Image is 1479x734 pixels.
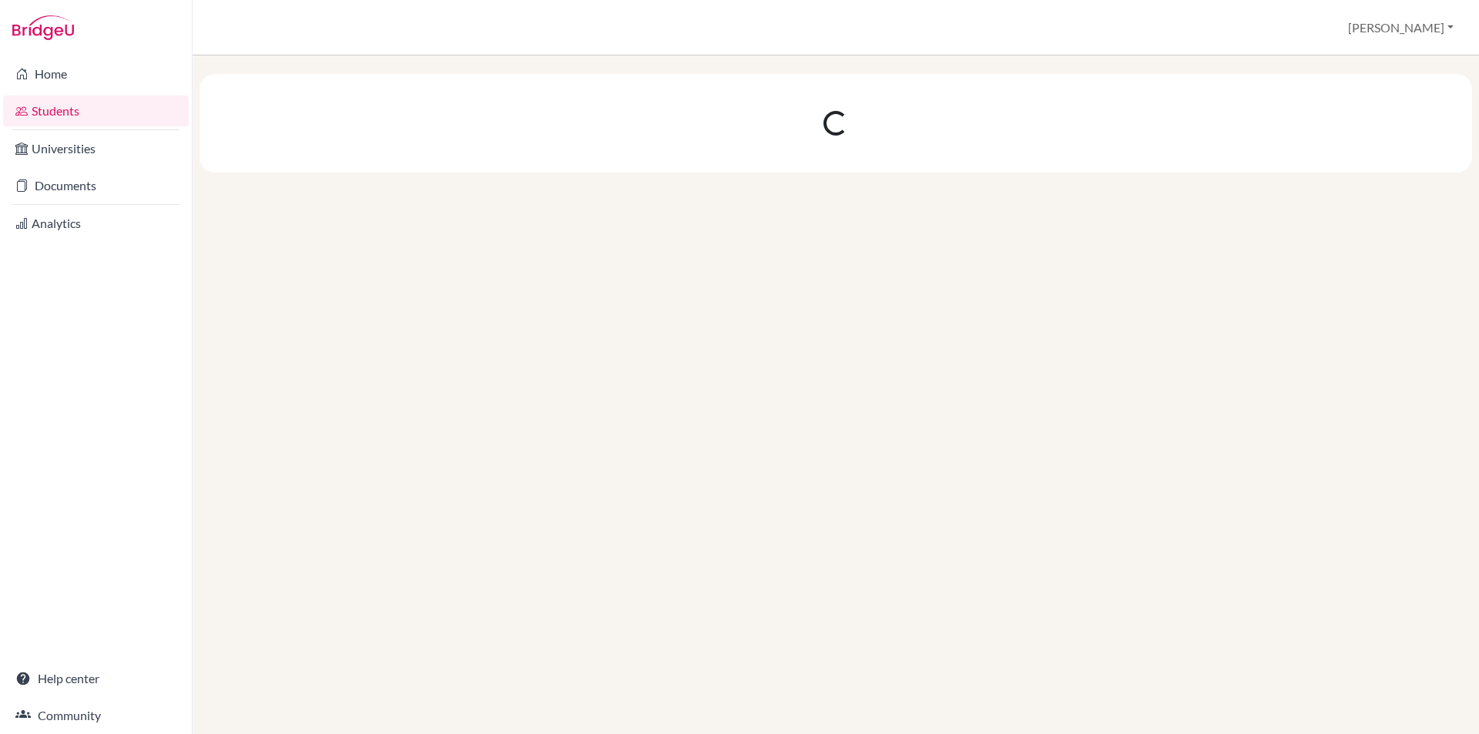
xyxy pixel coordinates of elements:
button: [PERSON_NAME] [1341,13,1461,42]
a: Students [3,96,189,126]
a: Community [3,700,189,731]
a: Universities [3,133,189,164]
a: Analytics [3,208,189,239]
img: Bridge-U [12,15,74,40]
a: Help center [3,663,189,694]
a: Documents [3,170,189,201]
a: Home [3,59,189,89]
